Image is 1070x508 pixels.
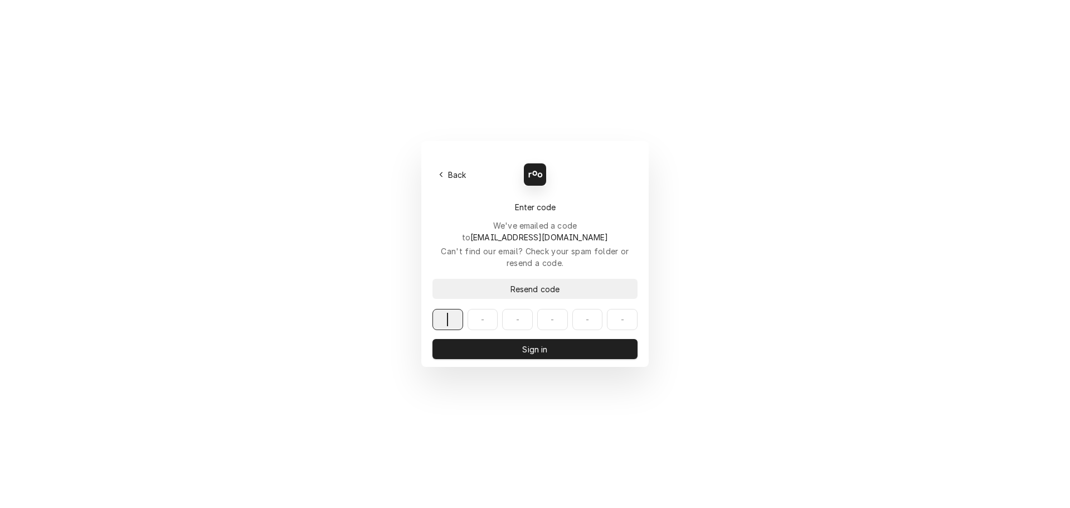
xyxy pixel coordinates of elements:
[520,343,549,355] span: Sign in
[432,245,638,269] div: Can't find our email? Check your spam folder or resend a code.
[432,220,638,243] div: We've emailed a code
[432,201,638,213] div: Enter code
[432,279,638,299] button: Resend code
[508,283,562,295] span: Resend code
[432,339,638,359] button: Sign in
[470,233,608,242] span: [EMAIL_ADDRESS][DOMAIN_NAME]
[432,167,473,182] button: Back
[462,233,609,242] span: to
[446,169,469,181] span: Back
